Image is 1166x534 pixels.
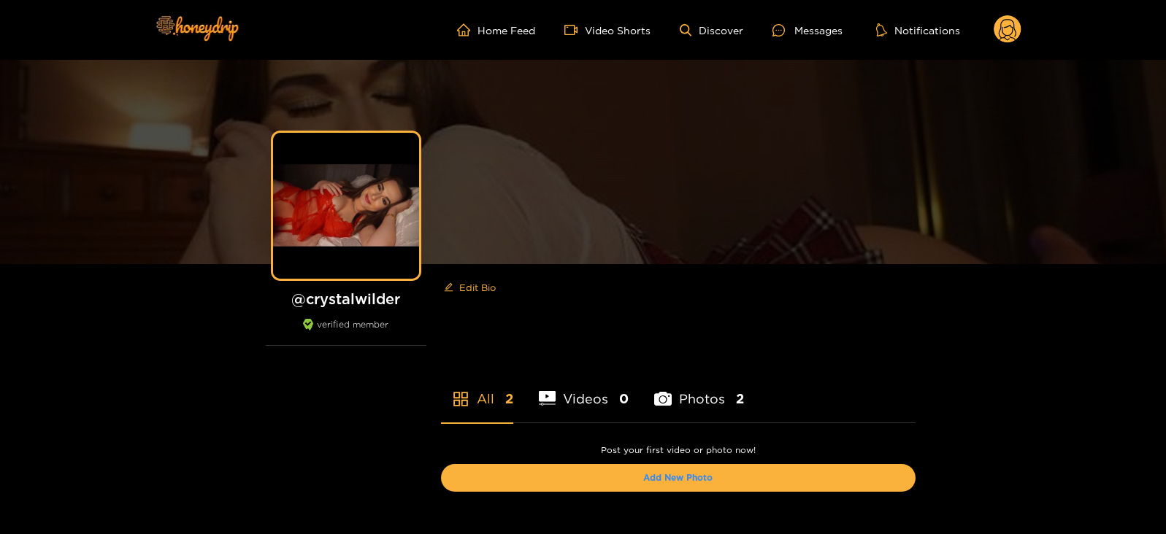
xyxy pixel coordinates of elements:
[505,390,513,408] span: 2
[266,290,426,308] h1: @ crystalwilder
[441,357,513,422] li: All
[441,445,916,455] p: Post your first video or photo now!
[266,319,426,346] div: verified member
[457,23,477,36] span: home
[680,24,743,36] a: Discover
[643,473,713,482] a: Add New Photo
[441,464,916,492] button: Add New Photo
[459,280,496,295] span: Edit Bio
[457,23,535,36] a: Home Feed
[772,22,843,39] div: Messages
[452,390,469,408] span: appstore
[654,357,744,422] li: Photos
[736,390,744,408] span: 2
[539,357,629,422] li: Videos
[872,23,964,37] button: Notifications
[564,23,651,36] a: Video Shorts
[619,390,629,408] span: 0
[564,23,585,36] span: video-camera
[441,276,499,299] button: editEdit Bio
[444,282,453,293] span: edit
